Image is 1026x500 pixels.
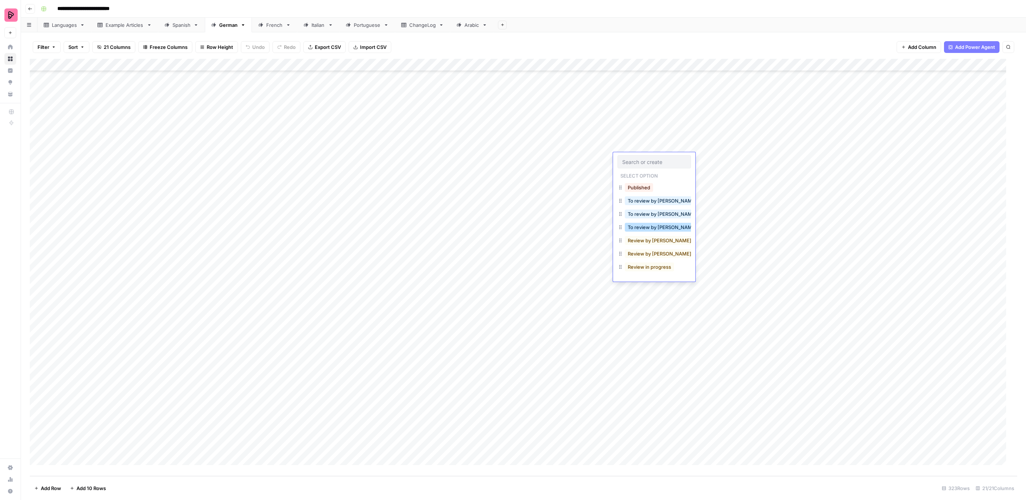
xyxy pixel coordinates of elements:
div: Example Articles [106,21,144,29]
a: Portuguese [339,18,395,32]
button: Workspace: Preply [4,6,16,24]
span: Import CSV [360,43,386,51]
button: Review by [PERSON_NAME] in progress [625,236,721,245]
a: French [252,18,297,32]
a: Arabic [450,18,494,32]
div: French [266,21,283,29]
div: Review by [PERSON_NAME] in progress [617,248,691,261]
a: Your Data [4,88,16,100]
span: Export CSV [315,43,341,51]
div: Review by [PERSON_NAME] in progress [617,274,691,287]
button: Row Height [195,41,238,53]
button: Add Power Agent [944,41,1000,53]
span: Add 10 Rows [76,485,106,492]
a: Settings [4,462,16,474]
span: Add Row [41,485,61,492]
button: Published [625,183,653,192]
div: Italian [311,21,325,29]
div: 323 Rows [939,482,973,494]
div: 21/21 Columns [973,482,1017,494]
a: Insights [4,65,16,76]
span: Freeze Columns [150,43,188,51]
span: Redo [284,43,296,51]
a: Opportunities [4,76,16,88]
button: 21 Columns [92,41,135,53]
div: To review by [PERSON_NAME] [617,208,691,221]
button: Import CSV [349,41,391,53]
span: Add Power Agent [955,43,995,51]
button: To review by [PERSON_NAME] [625,196,700,205]
div: German [219,21,238,29]
div: Languages [52,21,77,29]
button: Redo [272,41,300,53]
a: German [205,18,252,32]
div: To review by [PERSON_NAME] [617,221,691,235]
p: Select option [617,171,661,179]
a: Home [4,41,16,53]
button: Freeze Columns [138,41,192,53]
a: Italian [297,18,339,32]
button: Export CSV [303,41,346,53]
a: Usage [4,474,16,485]
a: ChangeLog [395,18,450,32]
div: Spanish [172,21,190,29]
button: Add 10 Rows [65,482,110,494]
button: To review by [PERSON_NAME] [625,223,700,232]
div: Review by [PERSON_NAME] in progress [617,235,691,248]
span: 21 Columns [104,43,131,51]
button: Review by [PERSON_NAME] in progress [625,249,721,258]
button: To review by [PERSON_NAME] [625,210,700,218]
button: Help + Support [4,485,16,497]
img: Preply Logo [4,8,18,22]
div: Portuguese [354,21,381,29]
div: Review in progress [617,261,691,274]
span: Add Column [908,43,936,51]
button: Add Row [30,482,65,494]
a: Languages [38,18,91,32]
a: Example Articles [91,18,158,32]
input: Search or create [622,158,686,165]
div: Published [617,182,691,195]
button: Review in progress [625,262,674,271]
span: Undo [252,43,265,51]
button: Add Column [897,41,941,53]
a: Browse [4,53,16,65]
span: Filter [38,43,49,51]
div: To review by [PERSON_NAME] [617,195,691,208]
button: Sort [64,41,89,53]
span: Sort [68,43,78,51]
button: Undo [241,41,270,53]
span: Row Height [207,43,233,51]
a: Spanish [158,18,205,32]
div: Arabic [464,21,479,29]
button: Filter [33,41,61,53]
div: ChangeLog [409,21,436,29]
